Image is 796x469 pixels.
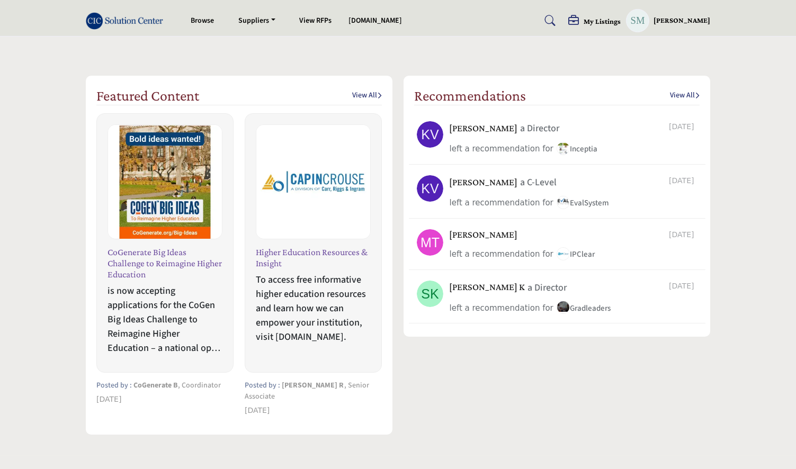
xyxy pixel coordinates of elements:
[108,247,222,280] h3: CoGenerate Big Ideas Challenge to Reimagine Higher Education
[584,16,621,26] h5: My Listings
[557,248,595,261] a: imageIPClear
[450,282,525,293] h5: [PERSON_NAME] K
[535,12,563,29] a: Search
[557,301,570,314] img: image
[108,125,222,239] img: Logo of CoGenerate, click to view details
[557,247,570,260] img: image
[521,175,557,190] p: a C-Level
[450,144,553,154] span: left a recommendation for
[568,15,621,28] div: My Listings
[557,303,611,314] span: Gradleaders
[557,143,597,155] span: Inceptia
[231,13,283,28] a: Suppliers
[557,249,595,260] span: IPClear
[282,380,337,391] span: [PERSON_NAME]
[450,303,553,313] span: left a recommendation for
[450,177,518,188] h5: [PERSON_NAME]
[300,15,332,26] a: View RFPs
[108,284,222,355] p: is now accepting applications for the CoGen Big Ideas Challenge to Reimagine Higher Education – a...
[245,380,382,402] p: Posted by :
[557,196,570,209] img: image
[133,380,172,391] span: CoGenerate
[557,143,597,156] a: imageInceptia
[352,91,382,101] a: View All
[521,121,560,136] p: a Director
[96,87,199,105] h2: Featured Content
[414,87,526,105] h2: Recommendations
[450,123,518,134] h5: [PERSON_NAME]
[528,281,567,295] p: a Director
[626,9,649,32] button: Show hide supplier dropdown
[191,15,214,26] a: Browse
[669,175,697,186] span: [DATE]
[245,406,270,414] span: [DATE]
[256,125,370,239] img: Logo of CapinCrouse, click to view details
[339,380,344,391] span: R
[450,229,518,241] h5: [PERSON_NAME]
[450,249,553,259] span: left a recommendation for
[450,198,553,208] span: left a recommendation for
[178,380,221,391] span: , Coordinator
[256,273,371,344] p: To access free informative higher education resources and learn how we can empower your instituti...
[349,15,403,26] a: [DOMAIN_NAME]
[669,281,697,292] span: [DATE]
[245,380,369,402] span: , Senior Associate
[557,197,609,210] a: imageEvalSystem
[557,197,609,209] span: EvalSystem
[670,91,700,101] a: View All
[557,142,570,155] img: image
[96,395,121,403] span: [DATE]
[669,121,697,132] span: [DATE]
[654,15,710,26] h5: [PERSON_NAME]
[256,247,371,269] h3: Higher Education Resources & Insight
[417,175,443,202] img: avtar-image
[96,380,234,391] p: Posted by :
[417,281,443,307] img: avtar-image
[669,229,697,240] span: [DATE]
[173,380,177,391] span: B
[417,121,443,148] img: avtar-image
[86,12,168,30] img: Site Logo
[557,302,611,315] a: imageGradleaders
[417,229,443,256] img: avtar-image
